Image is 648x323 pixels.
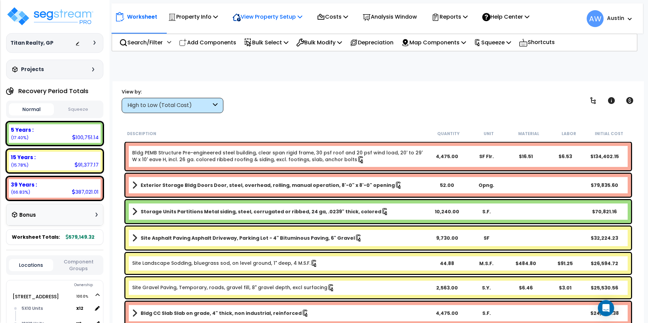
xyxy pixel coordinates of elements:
[141,208,381,215] b: Storage Units Partitions Metal siding, steel, corrugated or ribbed, 24 ga, .0239" thick, colored
[12,234,60,240] span: Worksheet Totals:
[545,260,585,267] div: $91.25
[474,38,511,47] p: Squeeze
[350,38,393,47] p: Depreciation
[346,35,397,50] div: Depreciation
[56,104,101,115] button: Squeeze
[427,153,467,160] div: 4,475.00
[6,6,94,26] img: logo_pro_r.png
[76,305,83,311] b: x
[506,284,545,291] div: $6.46
[11,181,37,188] b: 39 Years :
[427,260,467,267] div: 44.88
[437,131,460,136] small: Quantity
[18,88,88,94] h4: Recovery Period Totals
[585,310,624,317] div: $24,400.38
[545,153,585,160] div: $6.53
[427,310,467,317] div: 4,475.00
[467,310,506,317] div: S.F.
[122,88,223,95] div: View by:
[132,308,427,318] a: Assembly Title
[57,258,101,272] button: Component Groups
[607,15,624,22] b: Austin
[168,12,218,21] p: Property Info
[506,260,545,267] div: $484.80
[132,180,427,190] a: Assembly Title
[79,306,83,311] small: 12
[484,131,494,136] small: Unit
[127,102,211,109] div: High to Low (Total Cost)
[467,182,506,189] div: Opng.
[467,260,506,267] div: M.S.F.
[76,304,92,313] span: location multiplier
[467,208,506,215] div: S.F.
[11,126,34,133] b: 5 Years :
[132,260,318,267] a: Individual Item
[585,235,624,241] div: $32,224.23
[427,208,467,215] div: 10,240.00
[127,12,157,21] p: Worksheet
[76,293,94,301] span: 100.0%
[11,154,36,161] b: 15 Years :
[11,40,54,46] h3: Titan Realty, GP
[506,153,545,160] div: $16.51
[132,233,427,243] a: Assembly Title
[19,212,36,218] h3: Bonus
[127,131,156,136] small: Description
[467,235,506,241] div: SF
[11,189,30,195] small: (66.83%)
[431,12,468,21] p: Reports
[20,304,76,313] div: 5X10 Units
[244,38,288,47] p: Bulk Select
[132,284,335,292] a: Individual Item
[132,207,427,216] a: Assembly Title
[401,38,466,47] p: Map Components
[20,281,103,289] div: Ownership
[119,38,163,47] p: Search/Filter
[427,284,467,291] div: 2,563.00
[585,260,624,267] div: $26,594.72
[595,131,623,136] small: Initial Cost
[363,12,417,21] p: Analysis Window
[585,182,624,189] div: $79,835.60
[598,300,614,316] div: Open Intercom Messenger
[585,208,624,215] div: $70,821.16
[72,188,99,195] div: 387,021.01
[427,235,467,241] div: 9,730.00
[9,259,53,271] button: Locations
[132,149,427,164] a: Individual Item
[562,131,576,136] small: Labor
[141,182,395,189] b: Exterior Storage Bldg Doors Door, steel, overhead, rolling, manual operation, 8'-0" x 8'-0" opening
[585,153,624,160] div: $134,402.15
[296,38,342,47] p: Bulk Modify
[545,284,585,291] div: $3.01
[175,35,240,50] div: Add Components
[141,310,302,317] b: Bldg CC Slab Slab on grade, 4" thick, non industrial, reinforced
[141,235,355,241] b: Site Asphalt Paving Asphalt Driveway, Parking Lot - 4" Bituminous Paving, 6" Gravel
[519,38,555,47] p: Shortcuts
[587,10,604,27] span: AW
[518,131,539,136] small: Material
[427,182,467,189] div: 52.00
[317,12,348,21] p: Costs
[11,135,28,141] small: (17.40%)
[232,12,302,21] p: View Property Setup
[11,162,28,168] small: (15.78%)
[467,284,506,291] div: S.Y.
[482,12,529,21] p: Help Center
[179,38,236,47] p: Add Components
[13,293,59,300] a: [STREET_ADDRESS] 100.0%
[515,34,559,51] div: Shortcuts
[9,103,54,115] button: Normal
[585,284,624,291] div: $25,530.56
[21,66,44,73] h3: Projects
[467,153,506,160] div: SF Flr.
[75,161,99,168] div: 91,377.17
[66,234,95,240] b: 579,149.32
[72,134,99,141] div: 100,751.14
